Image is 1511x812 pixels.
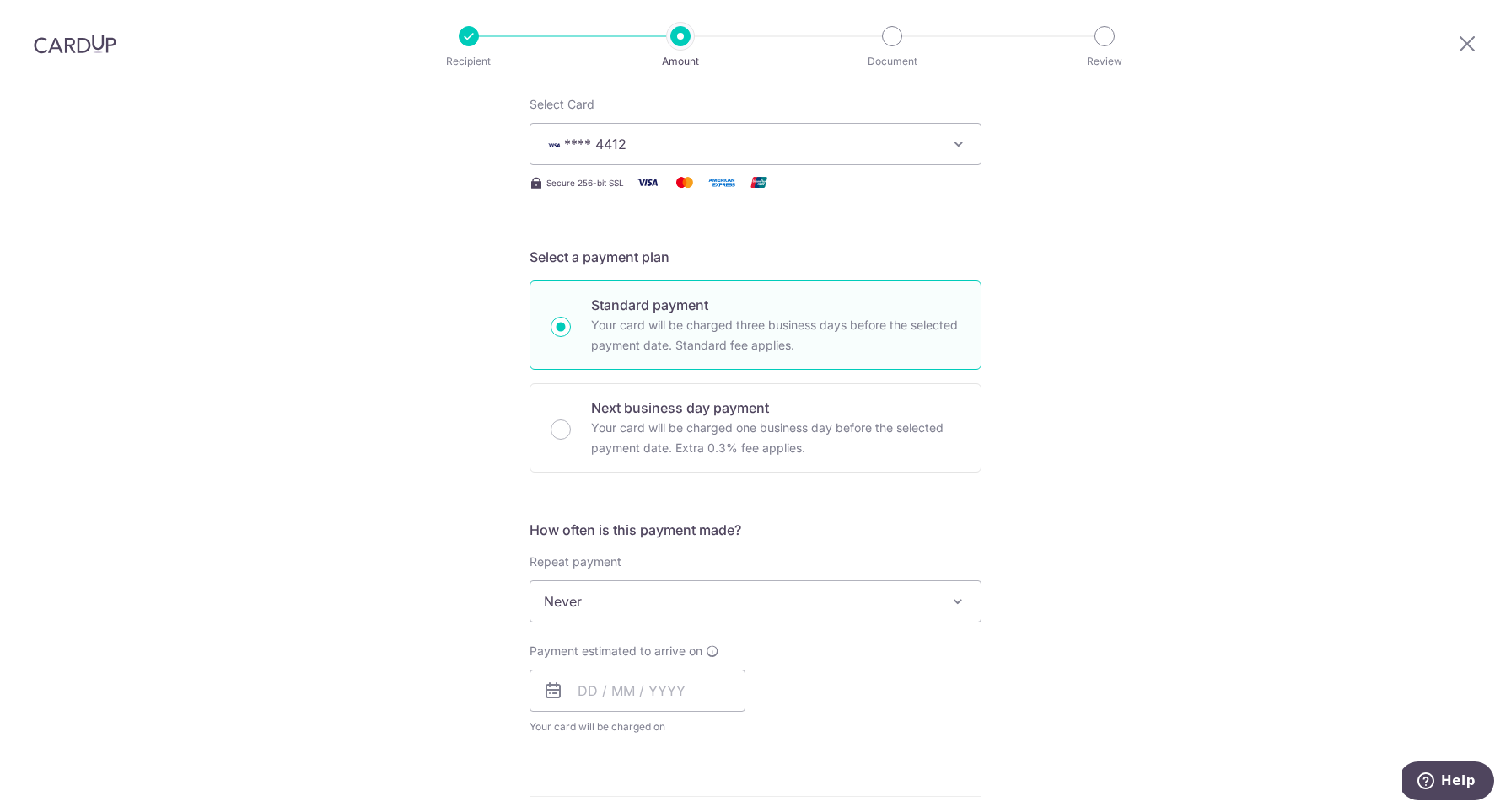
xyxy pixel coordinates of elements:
label: Repeat payment [530,553,621,570]
p: Your card will be charged three business days before the selected payment date. Standard fee appl... [591,315,960,355]
span: Your card will be charged on [530,719,745,735]
span: Never [530,581,981,622]
h5: Select a payment plan [530,247,981,267]
p: Recipient [406,53,531,70]
span: Never [530,580,981,622]
img: VISA [544,139,564,151]
img: Mastercard [668,172,702,193]
p: Document [830,53,954,70]
input: DD / MM / YYYY [530,670,745,712]
span: translation missing: en.payables.payment_networks.credit_card.summary.labels.select_card [530,97,594,111]
span: Secure 256-bit SSL [546,176,624,190]
p: Your card will be charged one business day before the selected payment date. Extra 0.3% fee applies. [591,418,960,458]
p: Review [1042,53,1167,70]
h5: How often is this payment made? [530,520,981,540]
p: Amount [618,53,743,70]
img: American Express [705,172,739,193]
p: Standard payment [591,295,960,315]
span: Payment estimated to arrive on [530,643,702,660]
img: CardUp [34,34,116,54]
img: Union Pay [742,172,776,193]
iframe: Opens a widget where you can find more information [1402,761,1494,804]
p: Next business day payment [591,398,960,418]
img: Visa [631,172,664,193]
